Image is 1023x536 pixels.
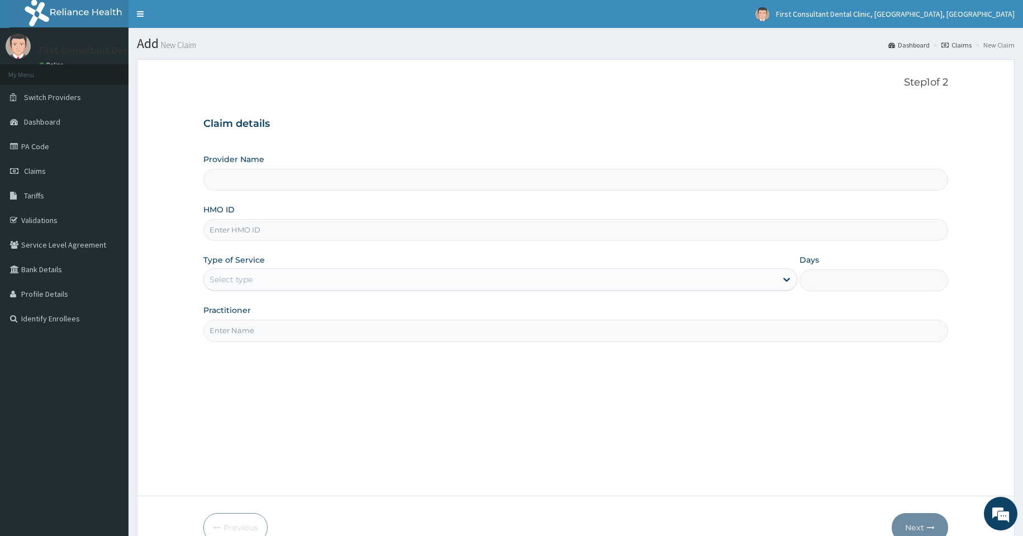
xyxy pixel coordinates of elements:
[203,118,949,130] h3: Claim details
[24,166,46,176] span: Claims
[755,7,769,21] img: User Image
[24,92,81,102] span: Switch Providers
[888,40,930,50] a: Dashboard
[941,40,972,50] a: Claims
[203,219,949,241] input: Enter HMO ID
[24,191,44,201] span: Tariffs
[800,254,819,265] label: Days
[159,41,196,49] small: New Claim
[203,77,949,89] p: Step 1 of 2
[6,34,31,59] img: User Image
[203,254,265,265] label: Type of Service
[203,154,264,165] label: Provider Name
[776,9,1015,19] span: First Consultant Dental Clinic, [GEOGRAPHIC_DATA], [GEOGRAPHIC_DATA]
[973,40,1015,50] li: New Claim
[39,61,66,69] a: Online
[203,204,235,215] label: HMO ID
[203,305,251,316] label: Practitioner
[24,117,60,127] span: Dashboard
[203,320,949,341] input: Enter Name
[137,36,1015,51] h1: Add
[39,45,361,55] p: First Consultant Dental Clinic, [GEOGRAPHIC_DATA], [GEOGRAPHIC_DATA]
[210,274,253,285] div: Select type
